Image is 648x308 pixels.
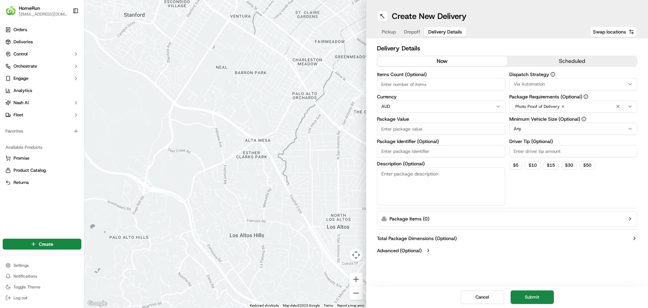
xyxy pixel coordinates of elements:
[13,112,23,118] span: Fleet
[13,284,40,290] span: Toggle Theme
[428,28,462,35] span: Delivery Details
[3,110,81,120] button: Fleet
[3,239,81,250] button: Create
[5,180,79,186] a: Returns
[3,24,81,35] a: Orders
[250,303,279,308] button: Keyboard shortcuts
[461,290,504,304] button: Cancel
[19,11,67,17] button: [EMAIL_ADDRESS][DOMAIN_NAME]
[337,304,364,307] a: Report a map error
[324,304,333,307] a: Terms (opens in new tab)
[377,72,505,77] label: Items Count (Optional)
[13,100,29,106] span: Nash AI
[19,5,40,11] button: HomeRun
[3,282,81,292] button: Toggle Theme
[3,142,81,153] div: Available Products
[3,177,81,188] button: Returns
[3,153,81,164] button: Promise
[3,261,81,270] button: Settings
[13,180,29,186] span: Returns
[3,73,81,84] button: Engage
[3,97,81,108] button: Nash AI
[13,167,46,173] span: Product Catalog
[509,161,522,169] button: $5
[377,211,637,227] button: Package Items (0)
[377,145,505,157] input: Enter package identifier
[349,248,363,262] button: Map camera controls
[392,11,466,22] h1: Create New Delivery
[86,299,108,308] img: Google
[13,274,37,279] span: Notifications
[509,145,638,157] input: Enter driver tip amount
[3,37,81,47] a: Deliveries
[283,304,320,307] span: Map data ©2025 Google
[377,78,505,90] input: Enter number of items
[13,63,37,69] span: Orchestrate
[507,56,637,66] button: scheduled
[543,161,559,169] button: $15
[349,286,363,300] button: Zoom out
[3,126,81,137] div: Favorites
[39,241,53,247] span: Create
[509,139,638,144] label: Driver Tip (Optional)
[582,117,586,121] button: Minimum Vehicle Size (Optional)
[377,247,422,254] label: Advanced (Optional)
[86,299,108,308] a: Open this area in Google Maps (opens a new window)
[509,100,638,113] button: Photo Proof of Delivery
[3,85,81,96] a: Analytics
[404,28,420,35] span: Dropoff
[3,3,70,19] button: HomeRunHomeRun[EMAIL_ADDRESS][DOMAIN_NAME]
[349,273,363,286] button: Zoom in
[377,123,505,135] input: Enter package value
[511,290,554,304] button: Submit
[377,94,505,99] label: Currency
[3,165,81,176] button: Product Catalog
[514,81,545,87] span: Via Automation
[515,104,560,109] span: Photo Proof of Delivery
[382,28,396,35] span: Pickup
[13,263,29,268] span: Settings
[377,44,637,53] h2: Delivery Details
[13,295,27,301] span: Log out
[13,75,28,81] span: Engage
[3,271,81,281] button: Notifications
[509,117,638,121] label: Minimum Vehicle Size (Optional)
[377,56,507,66] button: now
[377,139,505,144] label: Package Identifier (Optional)
[550,72,555,77] button: Dispatch Strategy
[579,161,595,169] button: $50
[13,39,33,45] span: Deliveries
[590,26,637,37] button: Swap locations
[3,49,81,60] button: Control
[5,167,79,173] a: Product Catalog
[5,155,79,161] a: Promise
[525,161,540,169] button: $10
[13,88,32,94] span: Analytics
[584,94,588,99] button: Package Requirements (Optional)
[593,28,626,35] span: Swap locations
[561,161,577,169] button: $30
[13,51,28,57] span: Control
[5,5,16,16] img: HomeRun
[509,72,638,77] label: Dispatch Strategy
[509,78,638,90] button: Via Automation
[3,61,81,72] button: Orchestrate
[3,293,81,303] button: Log out
[13,27,27,33] span: Orders
[377,161,505,166] label: Description (Optional)
[13,155,29,161] span: Promise
[377,117,505,121] label: Package Value
[377,235,457,242] label: Total Package Dimensions (Optional)
[377,235,637,242] button: Total Package Dimensions (Optional)
[377,247,637,254] button: Advanced (Optional)
[509,94,638,99] label: Package Requirements (Optional)
[389,215,429,222] label: Package Items ( 0 )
